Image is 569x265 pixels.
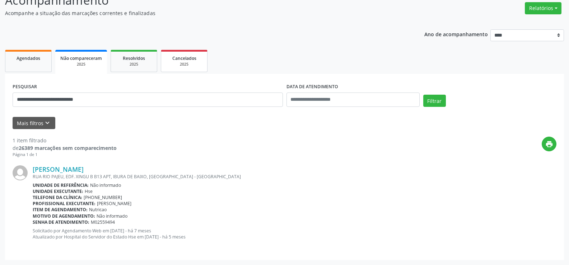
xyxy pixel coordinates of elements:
span: Hse [85,188,93,194]
div: 2025 [116,62,152,67]
b: Unidade de referência: [33,182,89,188]
b: Senha de atendimento: [33,219,89,225]
div: 2025 [166,62,202,67]
p: Ano de acompanhamento [424,29,488,38]
div: 2025 [60,62,102,67]
span: Não informado [97,213,127,219]
p: Solicitado por Agendamento Web em [DATE] - há 7 meses Atualizado por Hospital do Servidor do Esta... [33,228,556,240]
b: Item de agendamento: [33,207,88,213]
span: Nutricao [89,207,107,213]
p: Acompanhe a situação das marcações correntes e finalizadas [5,9,396,17]
button: Filtrar [423,95,446,107]
b: Motivo de agendamento: [33,213,95,219]
label: DATA DE ATENDIMENTO [286,81,338,93]
span: Resolvidos [123,55,145,61]
span: Cancelados [172,55,196,61]
button: print [542,137,556,151]
span: Não compareceram [60,55,102,61]
div: de [13,144,117,152]
b: Telefone da clínica: [33,194,82,200]
div: RUA RIO PAJEU, EDF. XINGU B B13 APT, IBURA DE BAIXO, [GEOGRAPHIC_DATA] - [GEOGRAPHIC_DATA] [33,174,556,180]
button: Relatórios [525,2,561,14]
span: Não informado [90,182,121,188]
i: keyboard_arrow_down [43,119,51,127]
div: Página 1 de 1 [13,152,117,158]
button: Mais filtroskeyboard_arrow_down [13,117,55,129]
strong: 26389 marcações sem comparecimento [19,145,117,151]
span: [PHONE_NUMBER] [84,194,122,200]
span: [PERSON_NAME] [97,200,131,207]
a: [PERSON_NAME] [33,165,84,173]
img: img [13,165,28,180]
span: M02559494 [91,219,115,225]
i: print [545,140,553,148]
span: Agendados [17,55,40,61]
b: Unidade executante: [33,188,83,194]
label: PESQUISAR [13,81,37,93]
b: Profissional executante: [33,200,95,207]
div: 1 item filtrado [13,137,117,144]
